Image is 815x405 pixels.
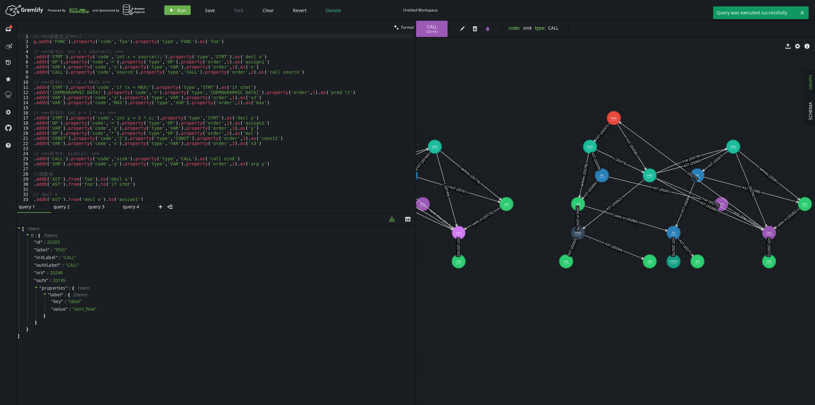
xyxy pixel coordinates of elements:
div: 30 [17,182,32,187]
tspan: STMT [730,145,737,148]
span: { [72,285,74,291]
span: " CALL " [65,262,79,268]
span: CALL [422,24,441,30]
text: AST (20272) [767,238,771,256]
tspan: PRED [575,231,581,234]
div: 28 [17,171,32,177]
span: " PDG " [54,247,67,253]
tspan: OP [696,174,699,177]
span: " [59,262,61,268]
text: ε (20169) [443,182,451,197]
div: 16 [17,110,32,115]
span: " [34,262,36,268]
div: 29 [17,177,32,182]
button: Revert [288,5,311,15]
span: Revert [293,7,307,13]
tspan: (20219) [730,148,736,150]
span: Fork [234,7,243,13]
span: : [47,270,48,276]
div: 3 [17,44,32,49]
div: 26 [17,161,32,166]
span: CALL [548,25,558,31]
span: } [34,320,37,325]
div: 23 [17,146,32,151]
span: label [36,247,48,253]
span: : [50,278,51,283]
span: " [61,298,63,304]
div: 11 [17,85,32,90]
div: 17 [17,115,32,120]
span: id [36,239,41,245]
tspan: (20121) [503,205,509,207]
text: used_in (20279) [576,206,580,230]
div: 13 [17,95,32,100]
div: 33 [17,197,32,202]
span: { [68,292,70,298]
span: : [69,306,71,312]
tspan: (20209) [563,262,569,265]
button: Donate [321,5,346,15]
span: : [51,247,53,253]
div: 32 [17,192,32,197]
label: code : [509,25,520,31]
span: Donate [326,7,341,13]
span: : [65,292,67,298]
span: " label " [67,298,82,304]
span: " [47,247,50,253]
span: : [62,262,64,268]
tspan: (20228) [802,205,808,207]
button: Fork [229,5,248,15]
button: Run [164,5,191,15]
div: 20283 [47,239,60,245]
tspan: (20200) [647,176,653,179]
tspan: (20141) [456,234,462,236]
tspan: CALL [766,231,772,234]
button: Format [392,21,416,34]
span: 7 item s [43,232,57,238]
div: 25 [17,156,32,161]
span: Clear [263,7,274,13]
tspan: CALL [719,202,724,206]
div: 22 [17,141,32,146]
span: " [43,270,46,276]
span: " [51,306,53,312]
tspan: (20238) [670,262,677,265]
div: 20 [17,131,32,136]
span: SCHEMA [807,102,813,120]
span: : [44,239,46,245]
button: Clear [258,5,279,15]
span: [ [22,226,24,232]
tspan: (20233) [670,234,677,236]
div: 20248 [50,270,63,276]
div: 20195 [53,278,66,283]
tspan: VAR [803,202,807,206]
label: type : [535,25,545,31]
span: } [43,313,45,319]
span: " [66,285,68,291]
tspan: (20088) [420,205,426,207]
tspan: CONST [670,260,678,263]
span: sink [523,25,532,31]
span: " [41,239,43,245]
tspan: (20214) [647,262,653,265]
tspan: FUNC [611,116,617,119]
span: " [61,292,64,298]
img: AWS Neptune [123,4,145,15]
tspan: VAR [564,260,568,263]
tspan: VAR [695,260,700,263]
button: Sign In [789,5,810,15]
span: } [25,326,28,332]
span: inV [36,270,44,276]
div: Powered By [48,5,89,16]
span: " [34,254,36,260]
tspan: OP [672,231,675,234]
div: and Sponsored by [92,4,145,16]
span: key [53,299,61,304]
tspan: VAR [504,202,509,206]
span: " [39,285,42,291]
tspan: (20112) [432,148,438,150]
tspan: (20185) [599,176,605,179]
div: 5 [17,54,32,59]
span: " [34,247,36,253]
div: 2 [17,39,32,44]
